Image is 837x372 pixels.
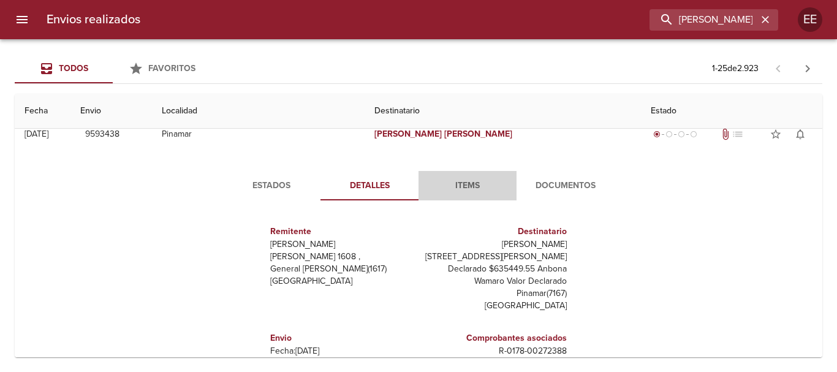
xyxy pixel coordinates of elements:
h6: Remitente [270,225,414,238]
div: EE [798,7,822,32]
div: Tabs detalle de guia [222,171,615,200]
th: Destinatario [365,94,642,129]
th: Localidad [152,94,364,129]
span: Detalles [328,178,411,194]
button: 9593438 [80,123,124,146]
span: Todos [59,63,88,74]
th: Fecha [15,94,70,129]
span: Pagina siguiente [793,54,822,83]
p: General [PERSON_NAME] ( 1617 ) [270,263,414,275]
span: Estados [230,178,313,194]
div: Abrir información de usuario [798,7,822,32]
p: Pinamar ( 7167 ) [423,287,567,300]
span: radio_button_checked [653,131,661,138]
p: [PERSON_NAME] 1608 , [270,251,414,263]
p: [GEOGRAPHIC_DATA] [270,275,414,287]
h6: Envios realizados [47,10,140,29]
td: Pinamar [152,112,364,156]
em: [PERSON_NAME] [444,129,512,139]
span: star_border [770,128,782,140]
p: R - 0178 - 00272388 [423,345,567,357]
span: No tiene pedido asociado [732,128,744,140]
p: [GEOGRAPHIC_DATA] [423,300,567,312]
div: Tabs Envios [15,54,211,83]
p: 1 - 25 de 2.923 [712,63,759,75]
span: 9593438 [85,127,119,142]
em: [PERSON_NAME] [374,129,442,139]
p: Fecha: [DATE] [270,345,414,357]
span: Pagina anterior [763,62,793,74]
div: Generado [651,128,700,140]
div: [DATE] [25,129,48,139]
span: radio_button_unchecked [690,131,697,138]
span: radio_button_unchecked [678,131,685,138]
th: Estado [641,94,822,129]
button: Agregar a favoritos [763,122,788,146]
span: Documentos [524,178,607,194]
button: menu [7,5,37,34]
h6: Envio [270,332,414,345]
span: Favoritos [148,63,195,74]
span: Tiene documentos adjuntos [719,128,732,140]
span: notifications_none [794,128,806,140]
p: [STREET_ADDRESS][PERSON_NAME] Declarado $635449.55 Anbona Wamaro Valor Declarado [423,251,567,287]
h6: Destinatario [423,225,567,238]
span: Items [426,178,509,194]
p: [PERSON_NAME] [270,238,414,251]
input: buscar [650,9,757,31]
p: [PERSON_NAME] [423,238,567,251]
button: Activar notificaciones [788,122,812,146]
th: Envio [70,94,153,129]
h6: Comprobantes asociados [423,332,567,345]
span: radio_button_unchecked [665,131,673,138]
